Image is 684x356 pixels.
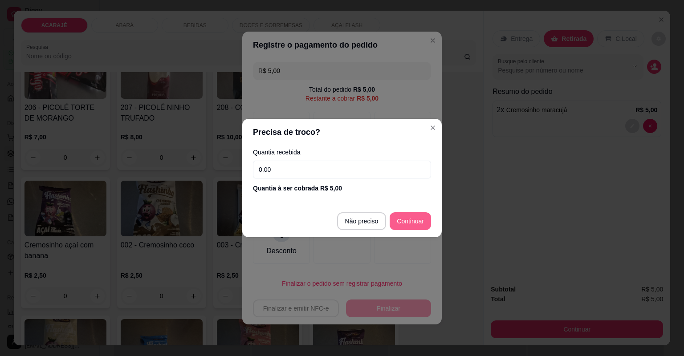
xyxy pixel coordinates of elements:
button: Não preciso [337,212,387,230]
div: Quantia à ser cobrada R$ 5,00 [253,184,431,193]
button: Close [426,121,440,135]
label: Quantia recebida [253,149,431,155]
header: Precisa de troco? [242,119,442,146]
button: Continuar [390,212,431,230]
